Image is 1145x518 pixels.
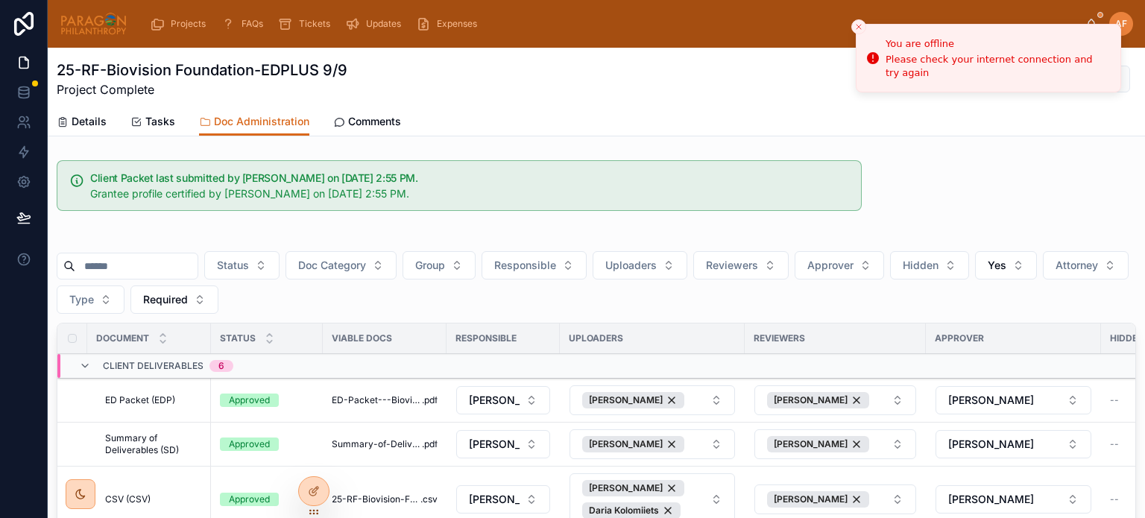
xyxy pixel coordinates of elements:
div: Grantee profile certified by Ash Froelich-MacMillan on 10/7/2025 2:55 PM. [90,186,837,201]
span: Details [72,114,107,129]
a: FAQs [216,10,274,37]
span: Doc Category [298,258,366,273]
span: Grantee profile certified by [PERSON_NAME] on [DATE] 2:55 PM. [90,187,409,200]
span: Attorney [1056,258,1098,273]
a: Select Button [754,484,917,515]
button: Select Button [57,285,124,314]
span: Status [217,258,249,273]
span: Required [143,292,188,307]
span: Reviewers [754,332,805,344]
span: [PERSON_NAME] [589,482,663,494]
button: Select Button [936,430,1091,458]
span: .pdf [422,438,438,450]
button: Select Button [482,251,587,279]
span: [PERSON_NAME] [774,493,848,505]
span: ED-Packet---Biovision [332,394,422,406]
span: [PERSON_NAME] [589,394,663,406]
img: App logo [60,12,127,36]
button: Select Button [570,429,735,459]
a: Summary of Deliverables (SD) [105,432,202,456]
a: Projects [145,10,216,37]
span: Uploaders [605,258,657,273]
span: .csv [420,493,438,505]
span: Tickets [299,18,330,30]
a: 25-RF-Biovision-Foundation-EDPLUS-9-9.csv [332,493,438,505]
span: -- [1110,394,1119,406]
span: Client Deliverables [103,360,204,372]
a: Approved [220,438,314,451]
a: Tickets [274,10,341,37]
button: Select Button [754,385,916,415]
a: Select Button [455,385,551,415]
span: Approver [935,332,984,344]
button: Select Button [975,251,1037,279]
span: AF [1115,18,1127,30]
span: Summary-of-Deliverables [332,438,422,450]
span: Approver [807,258,854,273]
a: Select Button [455,484,551,514]
button: Select Button [936,386,1091,414]
span: Type [69,292,94,307]
span: Comments [348,114,401,129]
span: [PERSON_NAME] [774,438,848,450]
span: Hidden [1110,332,1144,344]
div: scrollable content [139,7,1085,40]
a: Details [57,108,107,138]
span: Updates [366,18,401,30]
a: CSV (CSV) [105,493,202,505]
h1: 25-RF-Biovision Foundation-EDPLUS 9/9 [57,60,347,80]
span: [PERSON_NAME] [469,437,520,452]
span: Status [220,332,256,344]
span: [PERSON_NAME] [469,492,520,507]
span: ED Packet (EDP) [105,394,175,406]
button: Select Button [570,385,735,415]
button: Unselect 30 [582,436,684,452]
button: Select Button [456,386,550,414]
span: FAQs [242,18,263,30]
a: Select Button [455,429,551,459]
button: Select Button [936,485,1091,514]
span: Projects [171,18,206,30]
span: Yes [988,258,1006,273]
div: 6 [218,360,224,372]
button: Select Button [403,251,476,279]
span: Doc Administration [214,114,309,129]
button: Select Button [754,429,916,459]
span: [PERSON_NAME] [948,437,1034,452]
a: Approved [220,394,314,407]
a: Select Button [935,385,1092,415]
span: [PERSON_NAME] [469,393,520,408]
a: Approved [220,493,314,506]
button: Select Button [456,430,550,458]
span: [PERSON_NAME] [589,438,663,450]
a: Select Button [569,385,736,416]
button: Select Button [286,251,397,279]
button: Select Button [693,251,789,279]
span: Tasks [145,114,175,129]
span: Group [415,258,445,273]
button: Close toast [851,19,866,34]
button: Select Button [754,484,916,514]
span: 25-RF-Biovision-Foundation-EDPLUS-9-9 [332,493,420,505]
span: CSV (CSV) [105,493,151,505]
a: ED-Packet---Biovision.pdf [332,394,438,406]
span: Reviewers [706,258,758,273]
a: Select Button [935,429,1092,459]
h5: Client Packet last submitted by Ash Froelich-MacMillan on 10/7/2025 2:55 PM. [90,173,837,183]
span: Daria Kolomiiets [589,505,659,517]
span: [PERSON_NAME] [774,394,848,406]
button: Unselect 30 [767,436,869,452]
span: -- [1110,493,1119,505]
span: Project Complete [57,80,347,98]
a: Tasks [130,108,175,138]
span: Document [96,332,149,344]
a: Select Button [569,429,736,460]
button: Unselect 30 [582,392,684,408]
button: Select Button [890,251,969,279]
button: Select Button [1043,251,1129,279]
span: Hidden [903,258,939,273]
span: Uploaders [569,332,623,344]
span: Viable Docs [332,332,392,344]
span: [PERSON_NAME] [948,393,1034,408]
div: Please check your internet connection and try again [886,53,1108,80]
